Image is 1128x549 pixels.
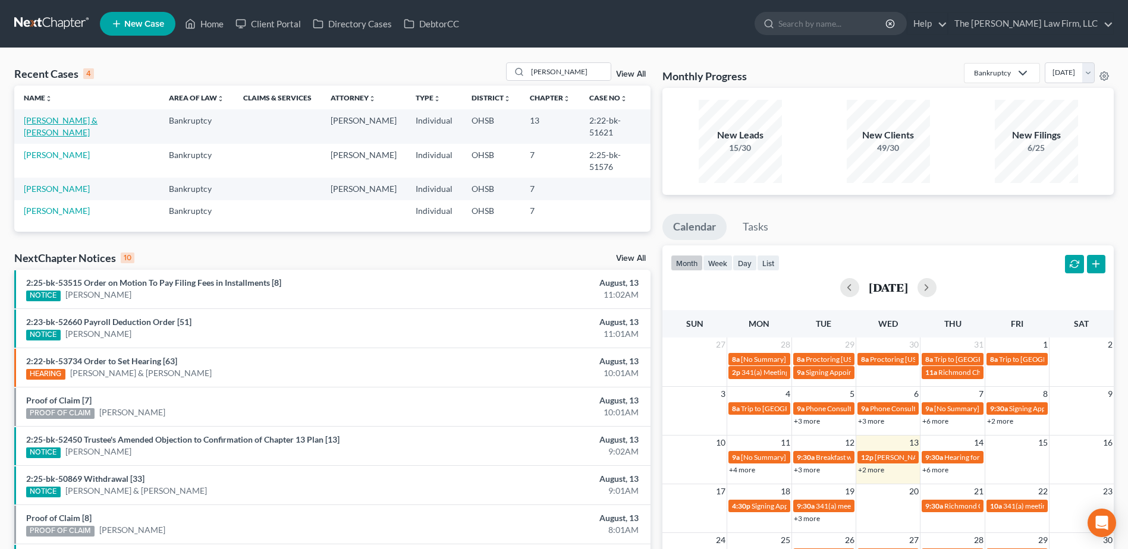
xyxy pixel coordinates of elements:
span: 29 [1037,533,1049,547]
a: +3 more [794,514,820,523]
span: 9 [1107,387,1114,401]
span: New Case [124,20,164,29]
td: OHSB [462,200,520,222]
span: Signing Appointment - [PERSON_NAME] - Chapter 7 [752,501,913,510]
td: [PERSON_NAME] [321,109,406,143]
input: Search by name... [527,63,611,80]
a: +2 more [858,465,884,474]
span: 12p [861,453,874,462]
span: 6 [913,387,920,401]
a: [PERSON_NAME] [65,328,131,340]
i: unfold_more [620,95,627,102]
span: 8a [990,355,998,364]
div: NOTICE [26,291,61,301]
span: 30 [908,337,920,352]
div: PROOF OF CLAIM [26,526,95,537]
a: 2:25-bk-53515 Order on Motion To Pay Filing Fees in Installments [8] [26,277,281,288]
a: [PERSON_NAME] [24,206,90,216]
div: New Filings [995,128,1078,142]
span: 29 [844,337,856,352]
a: Tasks [732,214,779,240]
span: 26 [844,533,856,547]
span: Breakfast with the [PERSON_NAME] Boys [816,453,945,462]
span: 341(a) meeting for [PERSON_NAME] [1003,501,1118,510]
td: Individual [406,109,462,143]
i: unfold_more [369,95,376,102]
a: Proof of Claim [7] [26,395,92,405]
span: 8a [925,355,933,364]
div: 6/25 [995,142,1078,154]
div: 4 [83,68,94,79]
span: 8a [797,355,805,364]
div: August, 13 [442,316,639,328]
span: 13 [908,436,920,450]
div: August, 13 [442,512,639,524]
span: 20 [908,484,920,498]
a: Calendar [662,214,727,240]
span: 9a [925,404,933,413]
span: Tue [816,318,831,329]
div: New Leads [699,128,782,142]
span: 9a [861,404,869,413]
span: 8a [732,404,740,413]
a: The [PERSON_NAME] Law Firm, LLC [948,13,1113,34]
span: Proctoring [US_STATE] Bar Exam [870,355,972,364]
span: 25 [780,533,791,547]
td: Individual [406,178,462,200]
a: [PERSON_NAME] [24,184,90,194]
span: 9a [797,404,805,413]
span: 10a [990,501,1002,510]
span: 9:30a [925,453,943,462]
div: 10:01AM [442,367,639,379]
span: 9:30a [925,501,943,510]
span: Signing Appointment - [PERSON_NAME] - Chapter 7 [806,368,967,377]
a: Help [907,13,947,34]
td: 13 [520,109,580,143]
div: NOTICE [26,487,61,497]
a: View All [616,70,646,78]
div: Recent Cases [14,67,94,81]
span: 7 [978,387,985,401]
span: Phone Consultation - [PERSON_NAME] [870,404,992,413]
span: 2p [732,368,740,377]
div: New Clients [847,128,930,142]
td: Bankruptcy [159,200,234,222]
span: [PERSON_NAME] and [PERSON_NAME] - Webrageous [875,453,1045,462]
span: 28 [973,533,985,547]
span: 4 [784,387,791,401]
a: [PERSON_NAME] [99,524,165,536]
button: list [757,255,780,271]
th: Claims & Services [234,86,321,109]
a: [PERSON_NAME] [24,150,90,160]
span: 341(a) Meeting for [PERSON_NAME] [741,368,857,377]
span: Trip to [GEOGRAPHIC_DATA] [999,355,1092,364]
span: 8a [732,355,740,364]
span: 21 [973,484,985,498]
span: Wed [878,318,898,329]
a: +3 more [794,465,820,474]
input: Search by name... [778,12,887,34]
span: 15 [1037,436,1049,450]
span: Proctoring [US_STATE] Bar Exam [806,355,908,364]
span: 8 [1042,387,1049,401]
button: day [733,255,757,271]
span: [No Summary] [741,453,786,462]
div: 49/30 [847,142,930,154]
span: 16 [1102,436,1114,450]
span: 9:30a [797,501,815,510]
span: 12 [844,436,856,450]
div: August, 13 [442,355,639,367]
td: OHSB [462,144,520,178]
span: 22 [1037,484,1049,498]
span: 9a [732,453,740,462]
a: Case Nounfold_more [589,93,627,102]
a: Directory Cases [307,13,398,34]
h2: [DATE] [869,281,908,294]
span: [No Summary] [741,355,786,364]
a: [PERSON_NAME] & [PERSON_NAME] [24,115,98,137]
a: Typeunfold_more [416,93,441,102]
a: Home [179,13,230,34]
td: Bankruptcy [159,144,234,178]
a: Chapterunfold_more [530,93,570,102]
a: DebtorCC [398,13,465,34]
